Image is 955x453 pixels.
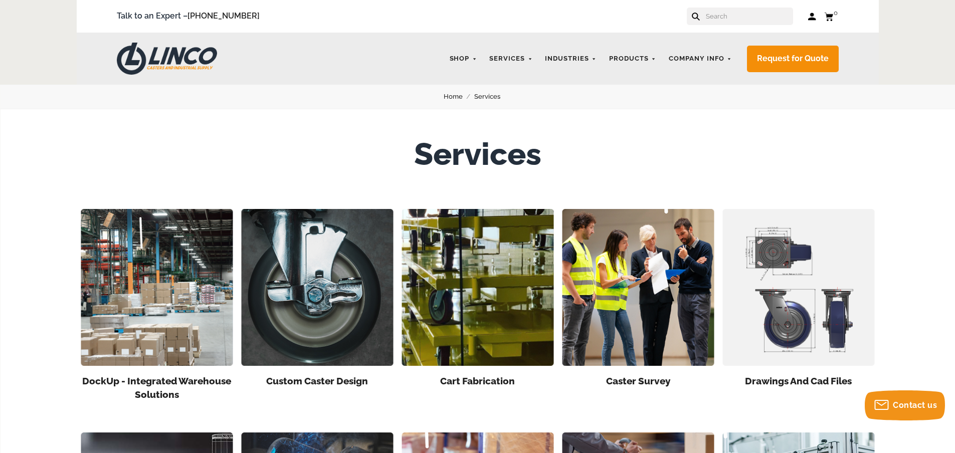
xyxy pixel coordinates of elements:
[266,375,368,386] a: Custom Caster Design
[445,49,482,69] a: Shop
[444,91,474,102] a: Home
[440,375,515,386] a: Cart Fabrication
[893,400,937,410] span: Contact us
[484,49,537,69] a: Services
[187,11,260,21] a: [PHONE_NUMBER]
[414,137,541,172] h1: Services
[117,43,217,75] img: LINCO CASTERS & INDUSTRIAL SUPPLY
[117,10,260,23] span: Talk to an Expert –
[664,49,737,69] a: Company Info
[606,375,670,386] a: Caster Survey
[834,9,838,17] span: 0
[747,46,839,72] a: Request for Quote
[705,8,793,25] input: Search
[540,49,602,69] a: Industries
[824,10,839,23] a: 0
[604,49,661,69] a: Products
[474,91,512,102] a: Services
[808,12,817,22] a: Log in
[865,390,945,420] button: Contact us
[745,375,852,386] a: Drawings And Cad Files
[82,375,231,400] a: DockUp - Integrated Warehouse Solutions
